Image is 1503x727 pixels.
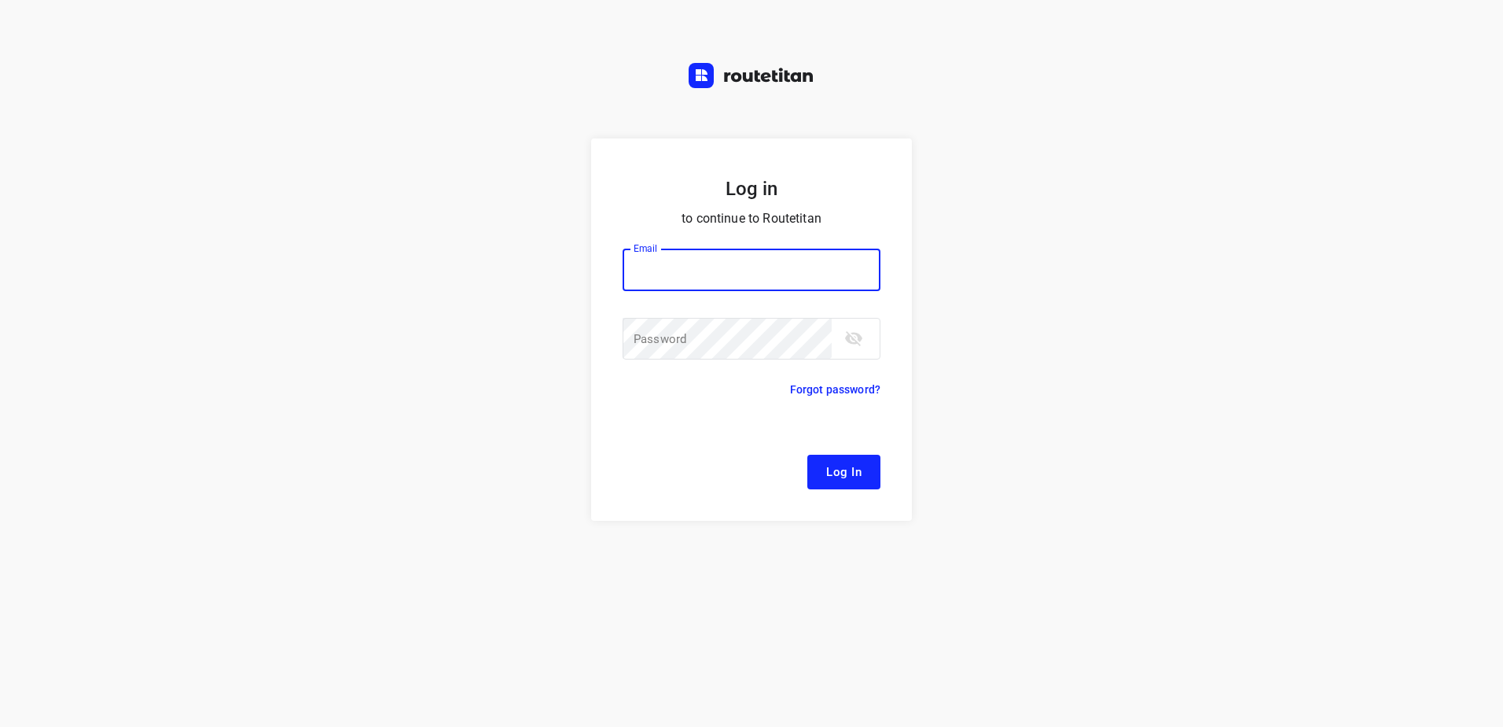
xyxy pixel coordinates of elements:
[623,176,880,201] h5: Log in
[689,63,814,88] img: Routetitan
[790,380,880,399] p: Forgot password?
[838,323,869,354] button: toggle password visibility
[623,208,880,230] p: to continue to Routetitan
[807,455,880,489] button: Log In
[826,462,862,482] span: Log In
